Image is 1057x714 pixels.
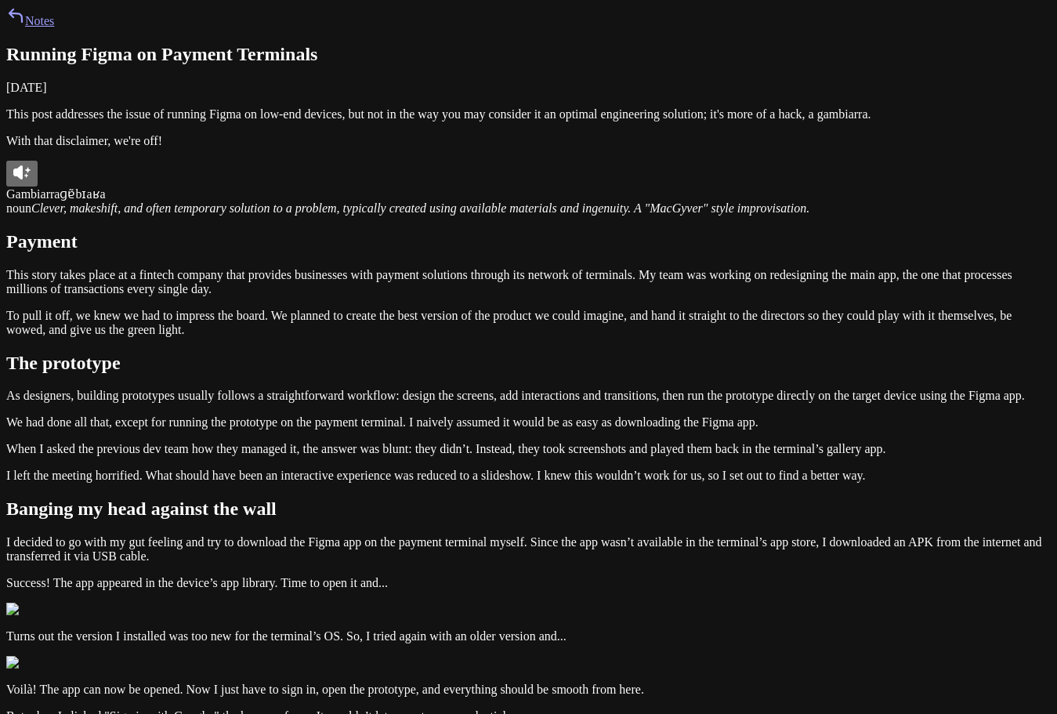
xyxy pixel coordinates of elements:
[6,442,1051,456] p: When I asked the previous dev team how they managed it, the answer was blunt: they didn’t. Instea...
[6,44,1051,65] h1: Running Figma on Payment Terminals
[6,309,1051,337] p: To pull it off, we knew we had to impress the board. We planned to create the best version of the...
[6,14,54,27] a: Notes
[6,603,50,617] img: Image
[6,268,1051,296] p: This story takes place at a fintech company that provides businesses with payment solutions throu...
[6,535,1051,564] p: I decided to go with my gut feeling and try to download the Figma app on the payment terminal mys...
[6,187,60,201] span: Gambiarra
[6,353,1051,374] h2: The prototype
[6,683,1051,697] p: Voilà! The app can now be opened. Now I just have to sign in, open the prototype, and everything ...
[6,134,1051,148] p: With that disclaimer, we're off!
[6,231,1051,252] h2: Payment
[6,201,31,215] span: noun
[6,656,50,670] img: Image
[6,629,1051,643] p: Turns out the version I installed was too new for the terminal’s OS. So, I tried again with an ol...
[6,415,1051,429] p: We had done all that, except for running the prototype on the payment terminal. I naively assumed...
[31,201,809,215] em: Clever, makeshift, and often temporary solution to a problem, typically created using available m...
[6,576,1051,590] p: Success! The app appeared in the device’s app library. Time to open it and...
[6,469,1051,483] p: I left the meeting horrified. What should have been an interactive experience was reduced to a sl...
[6,498,1051,520] h2: Banging my head against the wall
[6,81,47,94] time: [DATE]
[60,187,105,201] span: ɡɐ̃bɪaʁa
[6,107,1051,121] p: This post addresses the issue of running Figma on low-end devices, but not in the way you may con...
[6,389,1051,403] p: As designers, building prototypes usually follows a straightforward workflow: design the screens,...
